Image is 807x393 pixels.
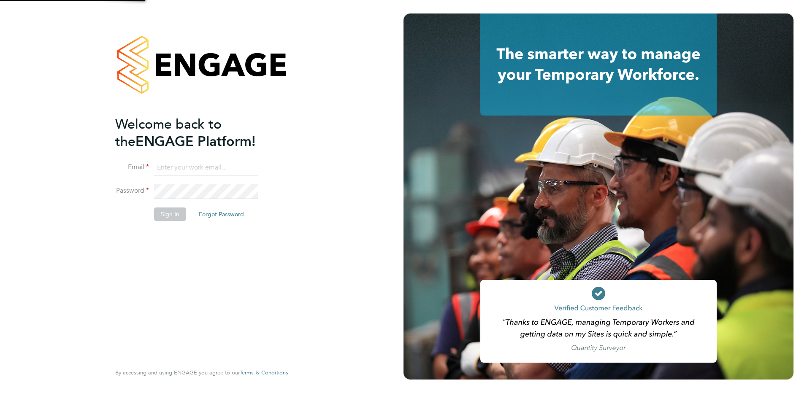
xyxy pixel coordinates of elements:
[240,369,288,376] a: Terms & Conditions
[154,207,186,221] button: Sign In
[115,163,149,172] label: Email
[115,369,288,376] span: By accessing and using ENGAGE you agree to our
[115,186,149,195] label: Password
[192,207,251,221] button: Forgot Password
[115,116,280,150] h2: ENGAGE Platform!
[240,369,288,376] span: Terms & Conditions
[115,116,222,150] span: Welcome back to the
[154,160,258,175] input: Enter your work email...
